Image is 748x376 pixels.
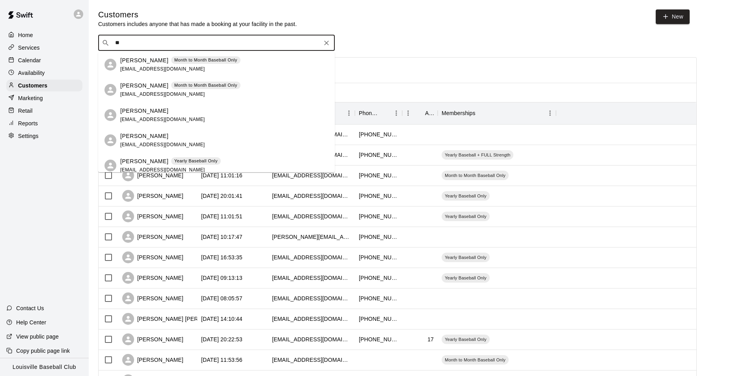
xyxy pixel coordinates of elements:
div: kevnmimilewis@gmail.com [272,294,351,302]
a: Services [6,42,82,54]
div: [PERSON_NAME] [122,354,183,366]
div: [PERSON_NAME] [122,272,183,284]
p: Availability [18,69,45,77]
span: [EMAIL_ADDRESS][DOMAIN_NAME] [120,167,205,173]
div: Month to Month Baseball Only [442,171,509,180]
p: Home [18,31,33,39]
div: +15023766341 [359,294,398,302]
p: Copy public page link [16,347,70,355]
div: Wyatt Smith [104,134,116,146]
div: 2025-08-09 20:01:41 [201,192,242,200]
span: [EMAIL_ADDRESS][DOMAIN_NAME] [120,91,205,97]
div: [PERSON_NAME] [122,210,183,222]
div: Yearly Baseball + FULL Strength [442,150,513,160]
div: Reports [6,117,82,129]
div: [PERSON_NAME] [122,292,183,304]
div: +15024172614 [359,192,398,200]
div: brittfletcher@hotmail.com [272,212,351,220]
div: 2025-08-04 20:22:53 [201,335,242,343]
p: [PERSON_NAME] [120,132,168,140]
div: Wyatt Martel [104,59,116,71]
div: 2025-08-07 09:13:13 [201,274,242,282]
div: Memberships [442,102,476,124]
div: Yearly Baseball Only [442,273,490,283]
span: Yearly Baseball Only [442,336,490,342]
div: [PERSON_NAME] [122,231,183,243]
div: caidenwhite24@gmail.com [272,356,351,364]
div: 2025-08-06 14:10:44 [201,315,242,323]
div: Customers [6,80,82,91]
p: [PERSON_NAME] [120,82,168,90]
p: Month to Month Baseball Only [174,57,237,63]
div: [PERSON_NAME] [122,169,183,181]
div: Retail [6,105,82,117]
div: erin_waters@hotmail.com [272,171,351,179]
div: Wyatt Smith [104,160,116,171]
div: +15024178427 [359,233,398,241]
div: 17 [427,335,434,343]
p: Services [18,44,40,52]
p: [PERSON_NAME] [120,56,168,65]
div: +18127047461 [359,274,398,282]
div: Phone Number [355,102,402,124]
button: Sort [379,108,390,119]
button: Sort [414,108,425,119]
span: Yearly Baseball Only [442,213,490,220]
span: Month to Month Baseball Only [442,357,509,363]
div: corey.bush2125@gmail.com [272,233,351,241]
p: Customers [18,82,47,89]
a: Availability [6,67,82,79]
div: Email [268,102,355,124]
span: [EMAIL_ADDRESS][DOMAIN_NAME] [120,142,205,147]
div: Age [402,102,438,124]
button: Menu [544,107,556,119]
p: Reports [18,119,38,127]
span: Yearly Baseball + FULL Strength [442,152,513,158]
div: Wyatt Ward [104,109,116,121]
a: Calendar [6,54,82,66]
a: Home [6,29,82,41]
p: Contact Us [16,304,44,312]
p: Month to Month Baseball Only [174,82,237,89]
div: Marketing [6,92,82,104]
div: +15027791065 [359,315,398,323]
span: [EMAIL_ADDRESS][DOMAIN_NAME] [120,66,205,72]
div: 2025-08-07 16:53:35 [201,253,242,261]
div: Yearly Baseball Only [442,335,490,344]
button: Sort [476,108,487,119]
div: Age [425,102,434,124]
button: Menu [343,107,355,119]
div: 2025-08-11 11:01:16 [201,171,242,179]
span: Yearly Baseball Only [442,193,490,199]
p: Retail [18,107,33,115]
button: Clear [321,37,332,48]
p: Louisville Baseball Club [13,363,76,371]
span: Yearly Baseball Only [442,275,490,281]
p: Calendar [18,56,41,64]
span: Month to Month Baseball Only [442,172,509,179]
p: View public page [16,333,59,341]
div: [PERSON_NAME] [122,333,183,345]
div: Wyatt Martel [104,84,116,96]
div: tylerharrisoncarter@gmail.com [272,192,351,200]
button: Menu [402,107,414,119]
div: 2025-08-09 10:17:47 [201,233,242,241]
p: [PERSON_NAME] [120,107,168,115]
h5: Customers [98,9,297,20]
div: [PERSON_NAME] [122,190,183,202]
div: Memberships [438,102,556,124]
div: 2025-08-07 08:05:57 [201,294,242,302]
p: Yearly Baseball Only [174,158,218,164]
div: Yearly Baseball Only [442,212,490,221]
div: +13179033902 [359,151,398,159]
p: Help Center [16,318,46,326]
div: Yearly Baseball Only [442,253,490,262]
div: Yearly Baseball Only [442,191,490,201]
div: +15025105206 [359,212,398,220]
a: New [656,9,690,24]
a: Settings [6,130,82,142]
